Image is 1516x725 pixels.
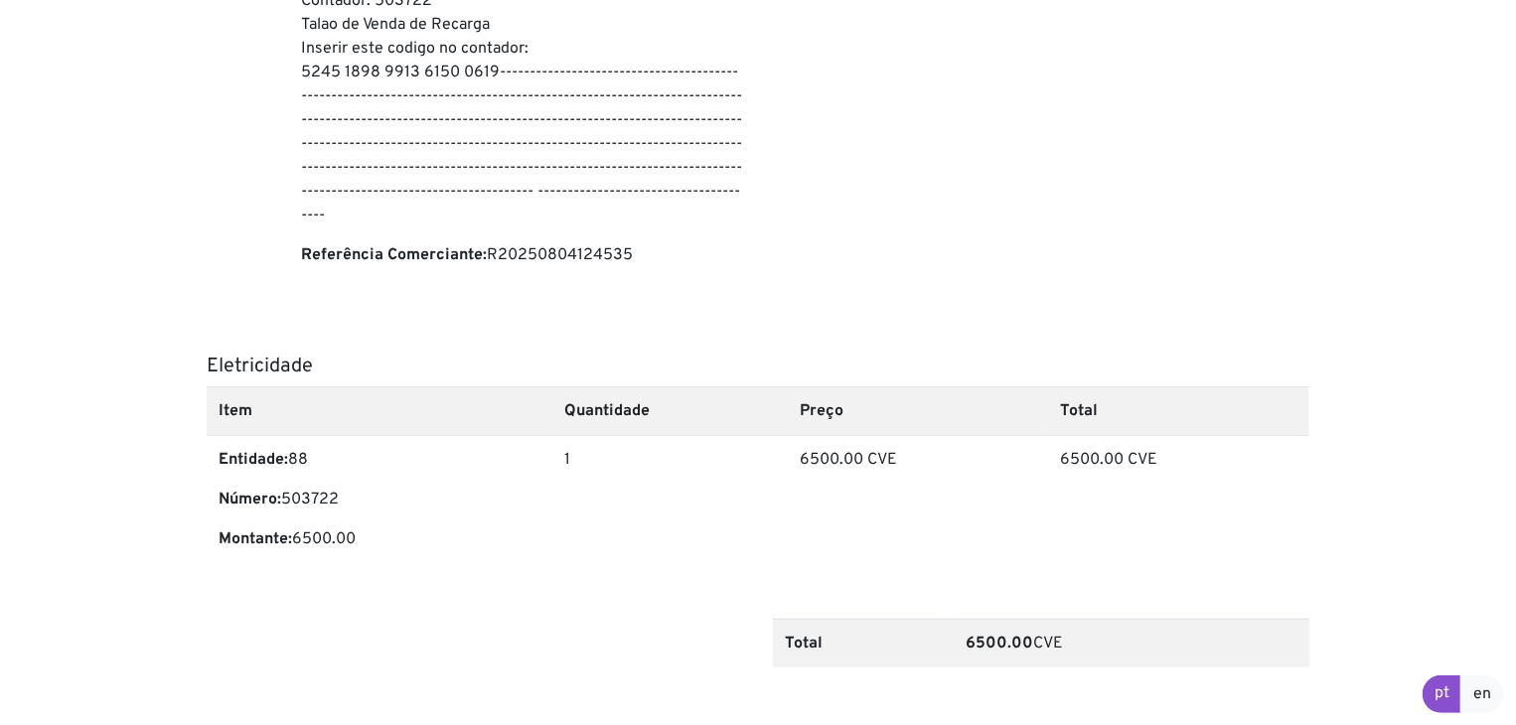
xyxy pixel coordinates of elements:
[1049,435,1309,579] td: 6500.00 CVE
[219,529,292,549] b: Montante:
[219,488,540,511] p: 503722
[207,355,1309,378] h5: Eletricidade
[219,450,288,470] b: Entidade:
[1423,675,1461,713] a: pt
[301,245,487,265] b: Referência Comerciante:
[966,634,1033,653] b: 6500.00
[552,435,788,579] td: 1
[219,448,540,472] p: 88
[1049,386,1309,435] th: Total
[954,619,1309,667] td: CVE
[219,527,540,551] p: 6500.00
[773,619,954,667] th: Total
[788,386,1048,435] th: Preço
[552,386,788,435] th: Quantidade
[207,386,552,435] th: Item
[1460,675,1504,713] a: en
[219,490,281,509] b: Número:
[301,243,743,267] p: R20250804124535
[788,435,1048,579] td: 6500.00 CVE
